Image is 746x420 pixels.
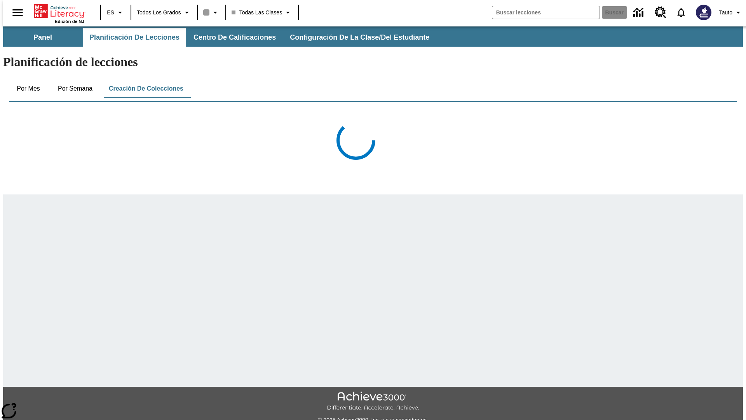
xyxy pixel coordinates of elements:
[232,9,282,17] span: Todas las clases
[193,33,276,42] span: Centro de calificaciones
[696,5,711,20] img: Avatar
[6,1,29,24] button: Abrir el menú lateral
[492,6,600,19] input: Buscar campo
[4,28,82,47] button: Panel
[3,26,743,47] div: Subbarra de navegación
[650,2,671,23] a: Centro de recursos, Se abrirá en una pestaña nueva.
[134,5,195,19] button: Grado: Todos los grados, Elige un grado
[103,5,128,19] button: Lenguaje: ES, Selecciona un idioma
[691,2,716,23] button: Escoja un nuevo avatar
[9,79,48,98] button: Por mes
[33,33,52,42] span: Panel
[103,79,190,98] button: Creación de colecciones
[671,2,691,23] a: Notificaciones
[137,9,181,17] span: Todos los grados
[52,79,99,98] button: Por semana
[89,33,180,42] span: Planificación de lecciones
[34,3,84,24] div: Portada
[290,33,429,42] span: Configuración de la clase/del estudiante
[716,5,746,19] button: Perfil/Configuración
[55,19,84,24] span: Edición de NJ
[629,2,650,23] a: Centro de información
[187,28,282,47] button: Centro de calificaciones
[327,392,419,411] img: Achieve3000 Differentiate Accelerate Achieve
[107,9,114,17] span: ES
[34,3,84,19] a: Portada
[719,9,732,17] span: Tauto
[3,28,436,47] div: Subbarra de navegación
[83,28,186,47] button: Planificación de lecciones
[228,5,296,19] button: Clase: Todas las clases, Selecciona una clase
[284,28,436,47] button: Configuración de la clase/del estudiante
[3,55,743,69] h1: Planificación de lecciones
